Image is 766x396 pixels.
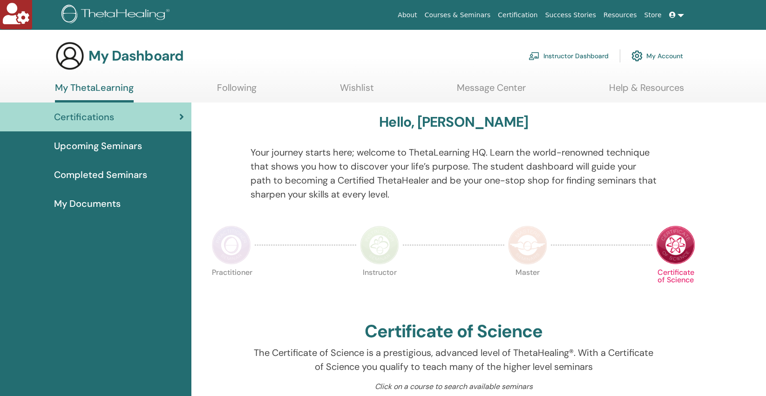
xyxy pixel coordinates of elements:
a: Instructor Dashboard [529,46,609,66]
a: About [394,7,420,24]
p: Your journey starts here; welcome to ThetaLearning HQ. Learn the world-renowned technique that sh... [251,145,657,201]
a: Wishlist [340,82,374,100]
p: Certificate of Science [656,269,695,308]
img: Master [508,225,547,265]
a: Help & Resources [609,82,684,100]
p: The Certificate of Science is a prestigious, advanced level of ThetaHealing®. With a Certificate ... [251,346,657,374]
a: Message Center [457,82,526,100]
span: Upcoming Seminars [54,139,142,153]
a: Store [641,7,665,24]
img: generic-user-icon.jpg [55,41,85,71]
p: Instructor [360,269,399,308]
img: Instructor [360,225,399,265]
span: My Documents [54,197,121,211]
a: Resources [600,7,641,24]
h3: My Dashboard [88,48,183,64]
p: Master [508,269,547,308]
a: Success Stories [542,7,600,24]
a: My Account [631,46,683,66]
span: Certifications [54,110,114,124]
img: Practitioner [212,225,251,265]
img: logo.png [61,5,173,26]
p: Practitioner [212,269,251,308]
span: Completed Seminars [54,168,147,182]
a: My ThetaLearning [55,82,134,102]
p: Click on a course to search available seminars [251,381,657,392]
img: chalkboard-teacher.svg [529,52,540,60]
img: Certificate of Science [656,225,695,265]
h2: Certificate of Science [365,321,542,342]
a: Courses & Seminars [421,7,495,24]
h3: Hello, [PERSON_NAME] [379,114,528,130]
img: cog.svg [631,48,643,64]
a: Certification [494,7,541,24]
a: Following [217,82,257,100]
